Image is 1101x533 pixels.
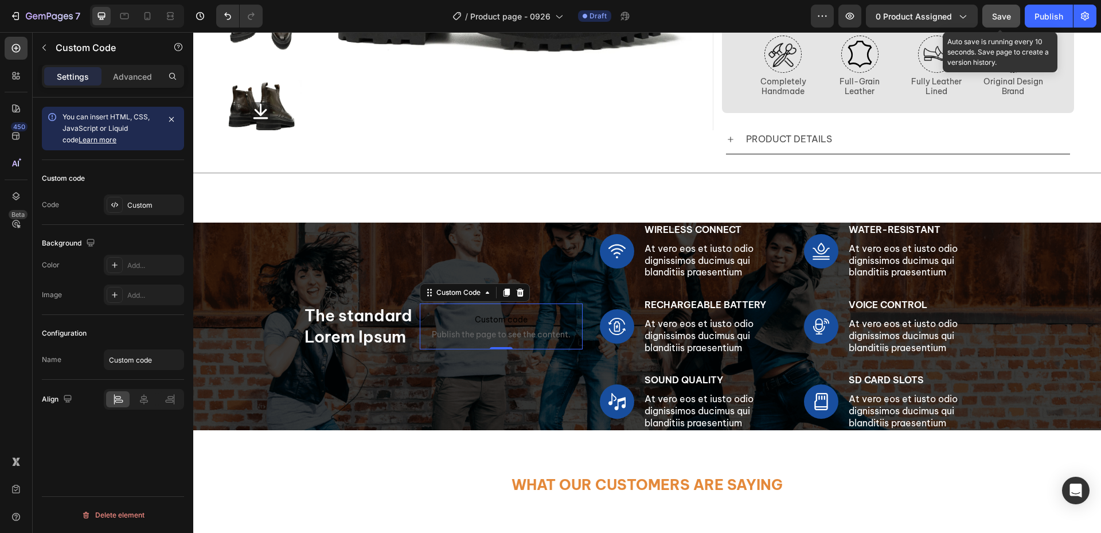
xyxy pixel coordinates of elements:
[451,267,592,279] p: Rechargeable Battery
[113,71,152,83] p: Advanced
[1025,5,1073,28] button: Publish
[451,192,592,204] p: Wireless Connect
[127,290,181,301] div: Add...
[227,297,389,308] span: Publish the page to see the content.
[655,361,797,396] p: At vero eos et iusto odio dignissimos ducimus qui blanditiis praesentium
[9,210,28,219] div: Beta
[451,211,592,246] p: At vero eos et iusto odio dignissimos ducimus qui blanditiis praesentium
[42,392,75,407] div: Align
[710,45,776,64] p: fully leather lined
[11,122,28,131] div: 450
[3,434,905,472] h2: What Our Customers Are Saying
[42,355,61,365] div: Name
[465,10,468,22] span: /
[42,328,87,339] div: Configuration
[75,9,80,23] p: 7
[241,255,290,266] div: Custom Code
[655,286,797,321] p: At vero eos et iusto odio dignissimos ducimus qui blanditiis praesentium
[655,267,797,279] p: Voice Control
[992,11,1011,21] span: Save
[655,192,797,204] p: Water-Resistant
[216,5,263,28] div: Undo/Redo
[110,272,227,316] h2: The standard Lorem Ipsum
[634,45,700,64] p: full-grain leather
[470,10,550,22] span: Product page - 0926
[56,41,153,55] p: Custom Code
[801,3,838,41] img: gempages_583776568153736003-6ca31d01-c7db-4bff-81eb-8f1a191092a6.png
[42,200,59,210] div: Code
[63,112,150,144] span: You can insert HTML, CSS, JavaScript or Liquid code
[553,99,639,115] p: PRODUCT DETAILS
[1034,10,1063,22] div: Publish
[407,352,441,387] img: gempages_432750572815254551-a4fc77b6-8869-47a1-9ca3-e16eacfb7939.svg
[611,352,645,387] img: gempages_432750572815254551-e42a1868-b72f-4ece-8d5e-2adc5af3db26.svg
[725,3,762,41] img: gempages_583776568153736003-132f3919-b372-491b-8917-0cf17cf7f4b8.png
[655,342,797,354] p: SD Card Slots
[42,506,184,524] button: Delete element
[611,202,645,236] img: gempages_432750572815254551-2173ab18-0257-4929-a3a3-6bdce7cc2798.svg
[655,211,797,246] p: At vero eos et iusto odio dignissimos ducimus qui blanditiis praesentium
[127,260,181,271] div: Add...
[81,508,145,522] div: Delete element
[127,200,181,211] div: Custom
[42,236,97,251] div: Background
[982,5,1020,28] button: Save
[557,45,623,64] p: completely handmade
[451,342,592,354] p: Sound Quality
[227,281,389,294] span: Custom code
[79,135,116,144] a: Learn more
[866,5,978,28] button: 0 product assigned
[787,45,853,64] p: original design brand
[42,290,62,300] div: Image
[42,260,60,270] div: Color
[5,5,85,28] button: 7
[42,173,85,184] div: Custom code
[193,32,1101,533] iframe: Design area
[407,277,441,312] img: gempages_432750572815254551-94f66521-b1ce-498f-9722-cf8bd7cf227d.svg
[876,10,952,22] span: 0 product assigned
[451,286,592,321] p: At vero eos et iusto odio dignissimos ducimus qui blanditiis praesentium
[407,202,441,236] img: gempages_432750572815254551-2ad479b0-3765-443e-a096-3e407383ce13.svg
[451,361,592,396] p: At vero eos et iusto odio dignissimos ducimus qui blanditiis praesentium
[1062,477,1090,504] div: Open Intercom Messenger
[611,277,645,312] img: gempages_432750572815254551-a676fc52-de4e-4ae5-8f92-d5755765551a.svg
[57,71,89,83] p: Settings
[648,3,685,41] img: gempages_583776568153736003-5f75ef72-5b07-4939-80b1-019e11602ca1.svg
[589,11,607,21] span: Draft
